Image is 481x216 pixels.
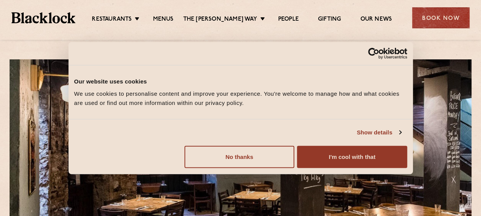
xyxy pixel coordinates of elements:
a: Our News [360,16,392,24]
a: Restaurants [92,16,132,24]
div: We use cookies to personalise content and improve your experience. You're welcome to manage how a... [74,89,407,107]
div: Our website uses cookies [74,77,407,86]
button: I'm cool with that [297,146,407,168]
a: Usercentrics Cookiebot - opens in a new window [340,48,407,59]
img: BL_Textured_Logo-footer-cropped.svg [11,12,75,23]
a: Gifting [318,16,341,24]
a: The [PERSON_NAME] Way [183,16,257,24]
a: People [278,16,299,24]
a: Menus [153,16,173,24]
div: Book Now [412,7,470,28]
a: Show details [357,128,401,137]
button: No thanks [184,146,294,168]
